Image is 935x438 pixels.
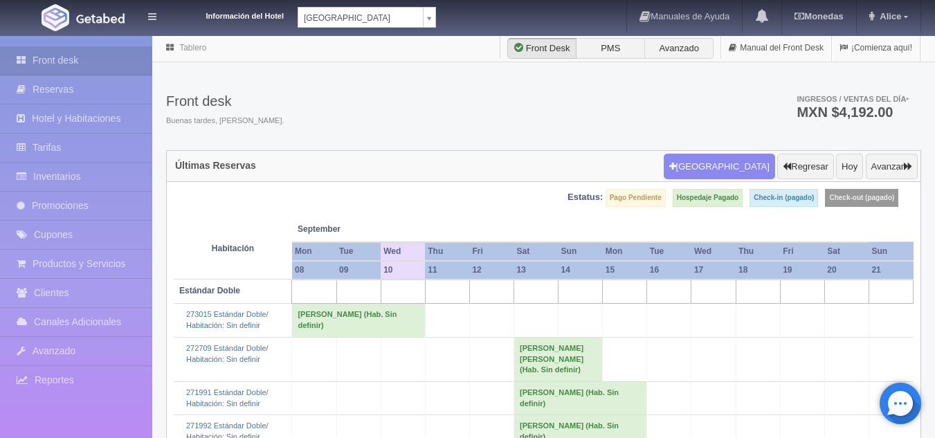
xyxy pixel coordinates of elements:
[824,261,869,280] th: 20
[647,242,691,261] th: Tue
[298,223,375,235] span: September
[336,242,381,261] th: Tue
[795,11,843,21] b: Monedas
[336,261,381,280] th: 09
[76,13,125,24] img: Getabed
[836,154,863,180] button: Hoy
[381,261,425,280] th: 10
[212,244,254,253] strong: Habitación
[647,261,691,280] th: 16
[825,189,898,207] label: Check-out (pagado)
[469,261,514,280] th: 12
[869,242,913,261] th: Sun
[797,95,909,103] span: Ingresos / Ventas del día
[381,242,425,261] th: Wed
[721,35,831,62] a: Manual del Front Desk
[780,261,824,280] th: 19
[186,310,269,329] a: 273015 Estándar Doble/Habitación: Sin definir
[777,154,833,180] button: Regresar
[514,261,559,280] th: 13
[780,242,824,261] th: Fri
[186,388,269,408] a: 271991 Estándar Doble/Habitación: Sin definir
[876,11,901,21] span: Alice
[559,261,603,280] th: 14
[166,93,284,109] h3: Front desk
[425,242,469,261] th: Thu
[514,381,647,414] td: [PERSON_NAME] (Hab. Sin definir)
[866,154,918,180] button: Avanzar
[824,242,869,261] th: Sat
[673,189,743,207] label: Hospedaje Pagado
[304,8,417,28] span: [GEOGRAPHIC_DATA]
[507,38,577,59] label: Front Desk
[691,261,736,280] th: 17
[603,242,647,261] th: Mon
[292,242,336,261] th: Mon
[664,154,775,180] button: [GEOGRAPHIC_DATA]
[42,4,69,31] img: Getabed
[606,189,666,207] label: Pago Pendiente
[425,261,469,280] th: 11
[166,116,284,127] span: Buenas tardes, [PERSON_NAME].
[186,344,269,363] a: 272709 Estándar Doble/Habitación: Sin definir
[173,7,284,22] dt: Información del Hotel
[292,261,336,280] th: 08
[568,191,603,204] label: Estatus:
[797,105,909,119] h3: MXN $4,192.00
[736,242,780,261] th: Thu
[576,38,645,59] label: PMS
[644,38,714,59] label: Avanzado
[750,189,818,207] label: Check-in (pagado)
[559,242,603,261] th: Sun
[179,43,206,53] a: Tablero
[175,161,256,171] h4: Últimas Reservas
[514,242,559,261] th: Sat
[298,7,436,28] a: [GEOGRAPHIC_DATA]
[292,304,425,337] td: [PERSON_NAME] (Hab. Sin definir)
[603,261,647,280] th: 15
[736,261,780,280] th: 18
[469,242,514,261] th: Fri
[691,242,736,261] th: Wed
[514,337,603,381] td: [PERSON_NAME] [PERSON_NAME] (Hab. Sin definir)
[832,35,920,62] a: ¡Comienza aquí!
[179,286,240,295] b: Estándar Doble
[869,261,913,280] th: 21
